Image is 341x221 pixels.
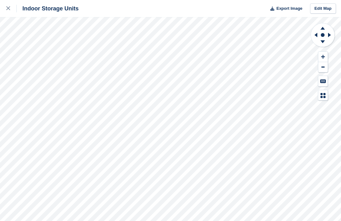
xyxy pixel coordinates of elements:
button: Zoom Out [318,62,328,73]
span: Export Image [276,5,302,12]
button: Zoom In [318,52,328,62]
button: Export Image [266,3,302,14]
button: Map Legend [318,90,328,101]
div: Indoor Storage Units [17,5,79,12]
a: Edit Map [310,3,336,14]
button: Keyboard Shortcuts [318,76,328,86]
